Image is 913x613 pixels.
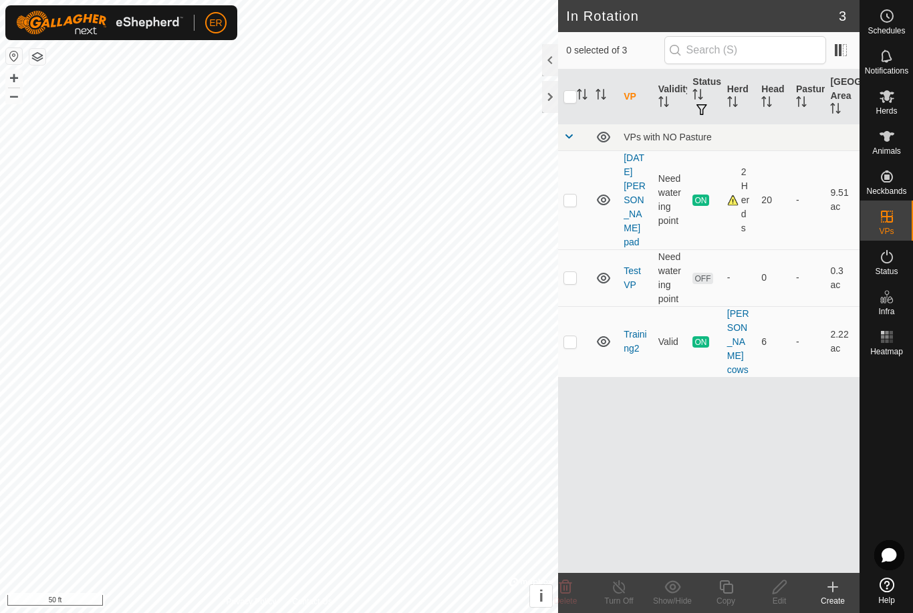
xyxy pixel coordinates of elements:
div: Create [806,595,860,607]
p-sorticon: Activate to sort [761,98,772,109]
p-sorticon: Activate to sort [596,91,606,102]
span: 3 [839,6,846,26]
td: 9.51 ac [825,150,860,249]
div: 2 Herds [727,165,751,235]
span: ER [209,16,222,30]
td: 6 [756,306,791,377]
button: + [6,70,22,86]
span: Infra [878,308,894,316]
p-sorticon: Activate to sort [830,105,841,116]
button: i [530,585,552,607]
td: 20 [756,150,791,249]
div: Edit [753,595,806,607]
a: Help [860,572,913,610]
td: 0 [756,249,791,306]
span: VPs [879,227,894,235]
h2: In Rotation [566,8,839,24]
span: Heatmap [870,348,903,356]
th: Head [756,70,791,124]
span: Animals [872,147,901,155]
span: Neckbands [866,187,906,195]
button: Map Layers [29,49,45,65]
span: ON [692,336,708,348]
a: Contact Us [292,596,332,608]
p-sorticon: Activate to sort [658,98,669,109]
td: Need watering point [653,150,688,249]
a: Privacy Policy [227,596,277,608]
th: Validity [653,70,688,124]
td: - [791,150,825,249]
p-sorticon: Activate to sort [796,98,807,109]
div: VPs with NO Pasture [624,132,854,142]
a: Test VP [624,265,641,290]
td: - [791,249,825,306]
th: Pasture [791,70,825,124]
td: 0.3 ac [825,249,860,306]
div: [PERSON_NAME] cows [727,307,751,377]
span: Delete [554,596,577,606]
a: Training2 [624,329,647,354]
div: Copy [699,595,753,607]
p-sorticon: Activate to sort [577,91,588,102]
th: [GEOGRAPHIC_DATA] Area [825,70,860,124]
td: Need watering point [653,249,688,306]
span: Notifications [865,67,908,75]
span: 0 selected of 3 [566,43,664,57]
p-sorticon: Activate to sort [727,98,738,109]
p-sorticon: Activate to sort [692,91,703,102]
img: Gallagher Logo [16,11,183,35]
th: Herd [722,70,757,124]
td: 2.22 ac [825,306,860,377]
button: Reset Map [6,48,22,64]
span: Status [875,267,898,275]
span: ON [692,195,708,206]
span: i [539,587,543,605]
td: Valid [653,306,688,377]
input: Search (S) [664,36,826,64]
td: - [791,306,825,377]
span: Help [878,596,895,604]
a: [DATE] [PERSON_NAME] pad [624,152,646,247]
div: Turn Off [592,595,646,607]
button: – [6,88,22,104]
th: VP [618,70,653,124]
span: Herds [876,107,897,115]
th: Status [687,70,722,124]
span: OFF [692,273,712,284]
span: Schedules [868,27,905,35]
div: Show/Hide [646,595,699,607]
div: - [727,271,751,285]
